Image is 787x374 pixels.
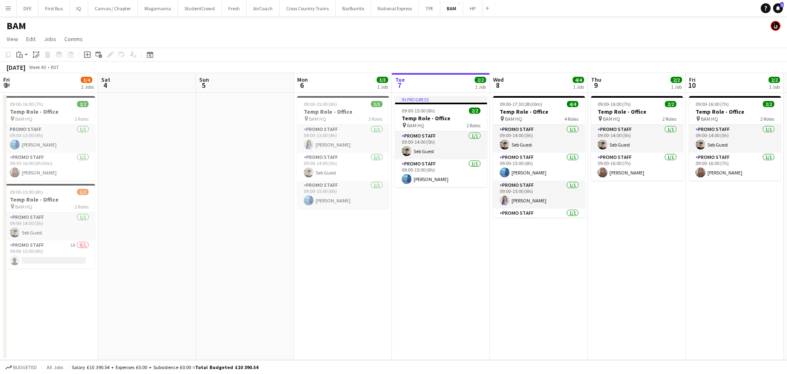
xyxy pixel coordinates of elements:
span: Budgeted [13,365,37,370]
span: BAM HQ [15,204,32,210]
app-card-role: Promo Staff1/109:00-16:00 (7h)[PERSON_NAME] [689,153,781,181]
span: 2 Roles [466,122,480,128]
button: HP [463,0,482,16]
div: 1 Job [475,84,486,90]
span: View [7,35,18,43]
app-card-role: Promo Staff1/109:00-15:00 (6h)[PERSON_NAME] [493,153,585,181]
a: 1 [773,3,783,13]
span: Sat [101,76,110,83]
a: Edit [23,34,39,44]
div: BST [51,64,59,70]
app-card-role: Promo Staff1/109:00-14:00 (5h)Seb Guest [3,213,95,241]
div: Salary £10 390.54 + Expenses £0.00 + Subsistence £0.00 = [72,364,258,370]
span: 4 [100,80,110,90]
app-card-role: Promo Staff1/109:00-14:00 (5h)Seb Guest [689,125,781,153]
div: 1 Job [377,84,388,90]
span: 3/4 [81,77,92,83]
span: 2/2 [469,108,480,114]
button: Cross Country Trains [280,0,336,16]
span: 09:00-15:00 (6h) [402,108,435,114]
span: 2 Roles [662,116,676,122]
h3: Temp Role - Office [493,108,585,115]
span: 2/2 [671,77,682,83]
span: 2 Roles [75,204,89,210]
app-card-role: Promo Staff1/113:30-17:30 (4h) [493,209,585,236]
span: 4 Roles [564,116,578,122]
span: 2/2 [763,101,774,107]
button: First Bus [39,0,70,16]
div: 1 Job [573,84,584,90]
span: 09:00-16:00 (7h) [598,101,631,107]
span: Edit [26,35,36,43]
app-user-avatar: Tim Bodenham [771,21,780,31]
button: Canvas / Chapter [88,0,138,16]
span: 4/4 [567,101,578,107]
app-card-role: Promo Staff1/109:00-14:00 (5h)Seb Guest [493,125,585,153]
app-job-card: 09:00-15:00 (6h)1/2Temp Role - Office BAM HQ2 RolesPromo Staff1/109:00-14:00 (5h)Seb GuestPromo S... [3,184,95,268]
span: 2/2 [665,101,676,107]
span: 3 [2,80,10,90]
span: Week 40 [27,64,48,70]
div: [DATE] [7,63,25,71]
span: 5 [198,80,209,90]
span: BAM HQ [603,116,620,122]
span: Fri [689,76,696,83]
span: Wed [493,76,504,83]
h3: Temp Role - Office [689,108,781,115]
span: 1 [780,2,784,7]
app-job-card: 09:00-16:00 (7h)2/2Temp Role - Office BAM HQ2 RolesPromo Staff1/109:00-14:00 (5h)Seb GuestPromo S... [591,96,683,181]
app-card-role: Promo Staff1/109:00-13:00 (4h)[PERSON_NAME] [297,125,389,153]
span: Total Budgeted £10 390.54 [195,364,258,370]
a: View [3,34,21,44]
app-job-card: 09:00-15:00 (6h)3/3Temp Role - Office BAM HQ3 RolesPromo Staff1/109:00-13:00 (4h)[PERSON_NAME]Pro... [297,96,389,209]
app-card-role: Promo Staff1/109:00-15:00 (6h)[PERSON_NAME] [493,181,585,209]
button: TPE [419,0,440,16]
span: 3/3 [371,101,382,107]
span: 09:00-15:00 (6h) [304,101,337,107]
app-card-role: Promo Staff1/109:00-14:00 (5h)Seb Guest [395,131,487,159]
h1: BAM [7,20,26,32]
app-job-card: 09:00-17:30 (8h30m)4/4Temp Role - Office BAM HQ4 RolesPromo Staff1/109:00-14:00 (5h)Seb GuestProm... [493,96,585,218]
button: National Express [371,0,419,16]
button: BAM [440,0,463,16]
button: DFE [17,0,39,16]
span: 2/2 [769,77,780,83]
button: BarBurrito [336,0,371,16]
app-card-role: Promo Staff1/109:00-14:00 (5h)Seb Guest [591,125,683,153]
span: 2 Roles [75,116,89,122]
span: 09:00-15:00 (6h) [10,189,43,195]
span: 2/2 [475,77,486,83]
h3: Temp Role - Office [297,108,389,115]
app-card-role: Promo Staff1/109:00-13:00 (4h)[PERSON_NAME] [3,125,95,153]
span: 2/2 [77,101,89,107]
span: Tue [395,76,405,83]
span: 9 [590,80,601,90]
span: 4/4 [573,77,584,83]
span: 7 [394,80,405,90]
h3: Temp Role - Office [3,196,95,203]
app-card-role: Promo Staff1/109:00-16:00 (7h)[PERSON_NAME] [591,153,683,181]
span: 09:00-16:00 (7h) [10,101,43,107]
div: 1 Job [769,84,780,90]
h3: Temp Role - Office [3,108,95,115]
span: 3 Roles [368,116,382,122]
app-card-role: Promo Staff1/109:00-14:00 (5h)Seb Guest [297,153,389,181]
span: BAM HQ [15,116,32,122]
span: 6 [296,80,308,90]
app-card-role: Promo Staff1/109:00-15:00 (6h)[PERSON_NAME] [297,181,389,209]
span: 09:00-17:30 (8h30m) [500,101,542,107]
span: BAM HQ [407,122,424,128]
span: 8 [492,80,504,90]
button: Budgeted [4,363,38,372]
app-job-card: 09:00-16:00 (7h)2/2Temp Role - Office BAM HQ2 RolesPromo Staff1/109:00-14:00 (5h)Seb GuestPromo S... [689,96,781,181]
span: Thu [591,76,601,83]
button: Wagamama [138,0,178,16]
app-job-card: In progress09:00-15:00 (6h)2/2Temp Role - Office BAM HQ2 RolesPromo Staff1/109:00-14:00 (5h)Seb G... [395,96,487,187]
h3: Temp Role - Office [395,115,487,122]
div: In progress [395,96,487,103]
